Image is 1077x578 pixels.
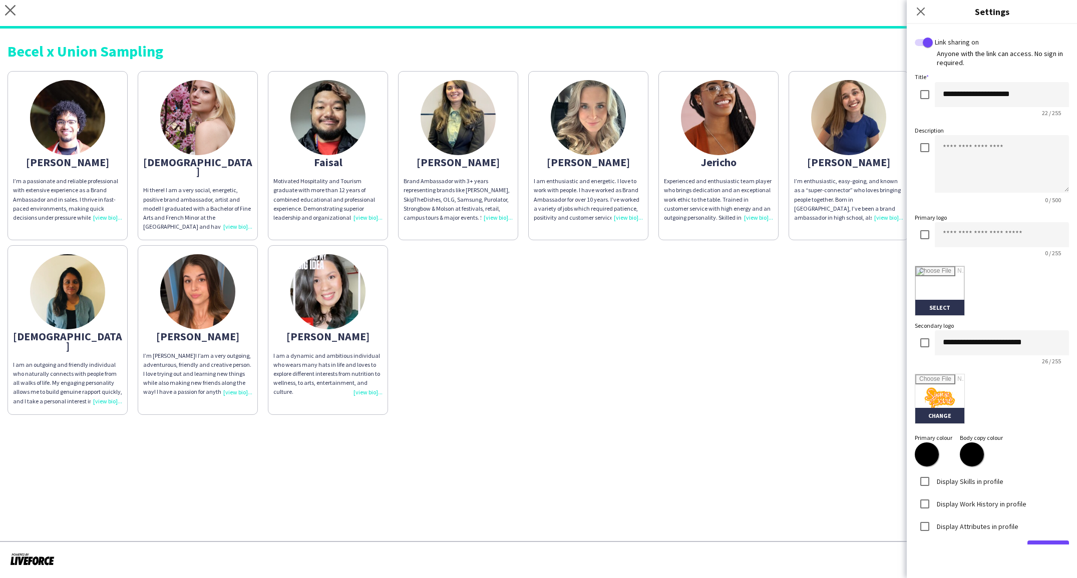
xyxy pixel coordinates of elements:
img: thumb-689dce28d480b.jpeg [290,80,366,155]
label: Primary logo [915,214,947,221]
span: 0 / 500 [1037,196,1069,204]
div: [PERSON_NAME] [404,158,513,167]
div: I’m a passionate and reliable professional with extensive experience as a Brand Ambassador and in... [13,177,122,222]
img: thumb-640f2154f2d37.jpeg [290,254,366,329]
img: thumb-689b62e4b77e1.jpeg [30,254,105,329]
div: [PERSON_NAME] [13,158,122,167]
label: Primary colour [915,434,952,441]
div: [PERSON_NAME] [143,332,252,341]
img: thumb-68111739a5885.jpeg [160,254,235,329]
img: thumb-641d974d17ab2.jpg [681,80,756,155]
img: thumb-66ba3ca194c6d.jpeg [30,80,105,155]
img: thumb-689a31933b88c.jpeg [421,80,496,155]
div: Becel x Union Sampling [8,44,1069,59]
div: [DEMOGRAPHIC_DATA] [13,332,122,350]
div: Jericho [664,158,773,167]
div: Experienced and enthusiastic team player who brings dedication and an exceptional work ethic to t... [664,177,773,222]
div: I’m [PERSON_NAME]! I’am a very outgoing, adventurous, friendly and creative person. I love trying... [143,351,252,397]
span: 26 / 255 [1034,357,1069,365]
button: Done [1027,540,1069,565]
label: Display Attributes in profile [935,521,1018,530]
div: I am a dynamic and ambitious individual who wears many hats in life and loves to explore differen... [273,351,383,397]
div: I am enthusiastic and energetic. I love to work with people. I have worked as Brand Ambassador fo... [534,177,643,222]
div: I’m enthusiastic, easy-going, and known as a “super-connector” who loves bringing people together... [794,177,903,222]
span: 22 / 255 [1034,109,1069,117]
img: thumb-68a38e6ec9cde.jpg [811,80,886,155]
img: Powered by Liveforce [10,552,55,566]
div: Brand Ambassador with 3+ years representing brands like [PERSON_NAME], SkipTheDishes, OLG, Samsun... [404,177,513,222]
div: [PERSON_NAME] [534,158,643,167]
img: thumb-653164e0460b9.jpeg [551,80,626,155]
label: Display Skills in profile [935,476,1003,485]
label: Description [915,127,944,134]
div: Motivated Hospitality and Tourism graduate with more than 12 years of combined educational and pr... [273,177,383,222]
h3: Settings [907,5,1077,18]
div: I am an outgoing and friendly individual who naturally connects with people from all walks of lif... [13,360,122,406]
div: Anyone with the link can access. No sign in required. [915,49,1069,67]
img: thumb-900f0827-0809-409c-94a5-eb205d5ac7e7.jpg [160,80,235,155]
label: Body copy colour [960,434,1003,441]
div: [PERSON_NAME] [273,332,383,341]
div: [DEMOGRAPHIC_DATA] [143,158,252,176]
div: Hi there! I am a very social, energetic, positive brand ambassador, artist and model! I graduated... [143,186,252,231]
label: Secondary logo [915,322,954,329]
div: [PERSON_NAME] [794,158,903,167]
label: Display Work History in profile [935,499,1026,508]
label: Link sharing on [933,38,979,47]
div: Faisal [273,158,383,167]
label: Title [915,73,929,81]
span: 0 / 255 [1037,249,1069,257]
